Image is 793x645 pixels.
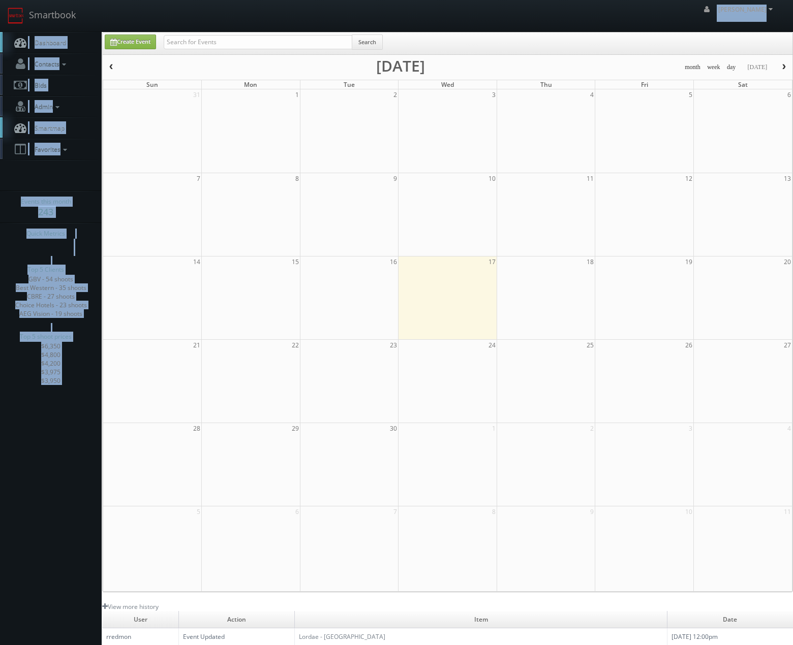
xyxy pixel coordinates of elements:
[487,256,497,267] span: 17
[487,340,497,350] span: 24
[684,340,693,350] span: 26
[783,256,792,267] span: 20
[667,611,793,628] td: Date
[389,340,398,350] span: 23
[491,506,497,517] span: 8
[29,102,62,111] span: Admin
[441,80,454,89] span: Wed
[586,256,595,267] span: 18
[540,80,552,89] span: Thu
[586,173,595,184] span: 11
[786,423,792,434] span: 4
[102,602,159,611] a: View more history
[299,632,385,641] a: Lordae - [GEOGRAPHIC_DATA]
[38,206,53,218] strong: 243
[192,340,201,350] span: 21
[684,256,693,267] span: 19
[294,506,300,517] span: 6
[8,8,24,24] img: smartbook-logo.png
[192,256,201,267] span: 14
[688,423,693,434] span: 3
[26,229,65,239] span: Quick Metrics
[392,89,398,100] span: 2
[21,197,71,207] span: Events this month
[641,80,648,89] span: Fri
[295,611,667,628] td: Item
[29,145,70,153] span: Favorites
[681,61,704,74] button: month
[352,35,383,50] button: Search
[684,173,693,184] span: 12
[244,80,257,89] span: Mon
[786,89,792,100] span: 6
[146,80,158,89] span: Sun
[586,340,595,350] span: 25
[27,265,64,275] span: Top 5 Clients
[29,81,47,89] span: Bids
[718,5,776,14] span: [PERSON_NAME]
[20,332,72,342] span: Top 5 shoot prices
[704,61,724,74] button: week
[589,423,595,434] span: 2
[294,173,300,184] span: 8
[29,38,66,47] span: Dashboard
[102,611,179,628] td: User
[723,61,740,74] button: day
[29,59,69,68] span: Contacts
[291,423,300,434] span: 29
[783,173,792,184] span: 13
[192,423,201,434] span: 28
[376,61,425,71] h2: [DATE]
[196,173,201,184] span: 7
[589,89,595,100] span: 4
[738,80,748,89] span: Sat
[589,506,595,517] span: 9
[196,506,201,517] span: 5
[291,340,300,350] span: 22
[389,423,398,434] span: 30
[392,506,398,517] span: 7
[491,423,497,434] span: 1
[291,256,300,267] span: 15
[783,340,792,350] span: 27
[164,35,352,49] input: Search for Events
[179,611,295,628] td: Action
[344,80,355,89] span: Tue
[688,89,693,100] span: 5
[29,123,65,132] span: Smartmap
[744,61,771,74] button: [DATE]
[684,506,693,517] span: 10
[392,173,398,184] span: 9
[487,173,497,184] span: 10
[389,256,398,267] span: 16
[105,35,156,49] a: Create Event
[491,89,497,100] span: 3
[192,89,201,100] span: 31
[294,89,300,100] span: 1
[783,506,792,517] span: 11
